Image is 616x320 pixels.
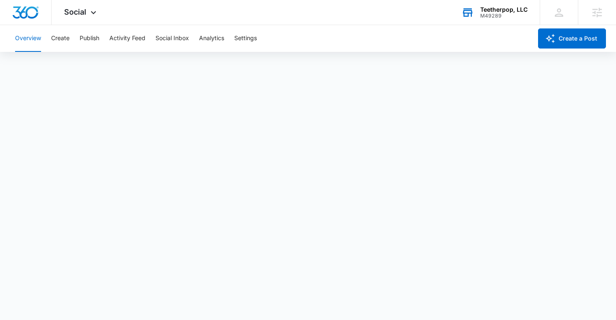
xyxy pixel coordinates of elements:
[538,28,606,49] button: Create a Post
[199,25,224,52] button: Analytics
[480,6,528,13] div: account name
[80,25,99,52] button: Publish
[480,13,528,19] div: account id
[64,8,86,16] span: Social
[155,25,189,52] button: Social Inbox
[15,25,41,52] button: Overview
[109,25,145,52] button: Activity Feed
[234,25,257,52] button: Settings
[51,25,70,52] button: Create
